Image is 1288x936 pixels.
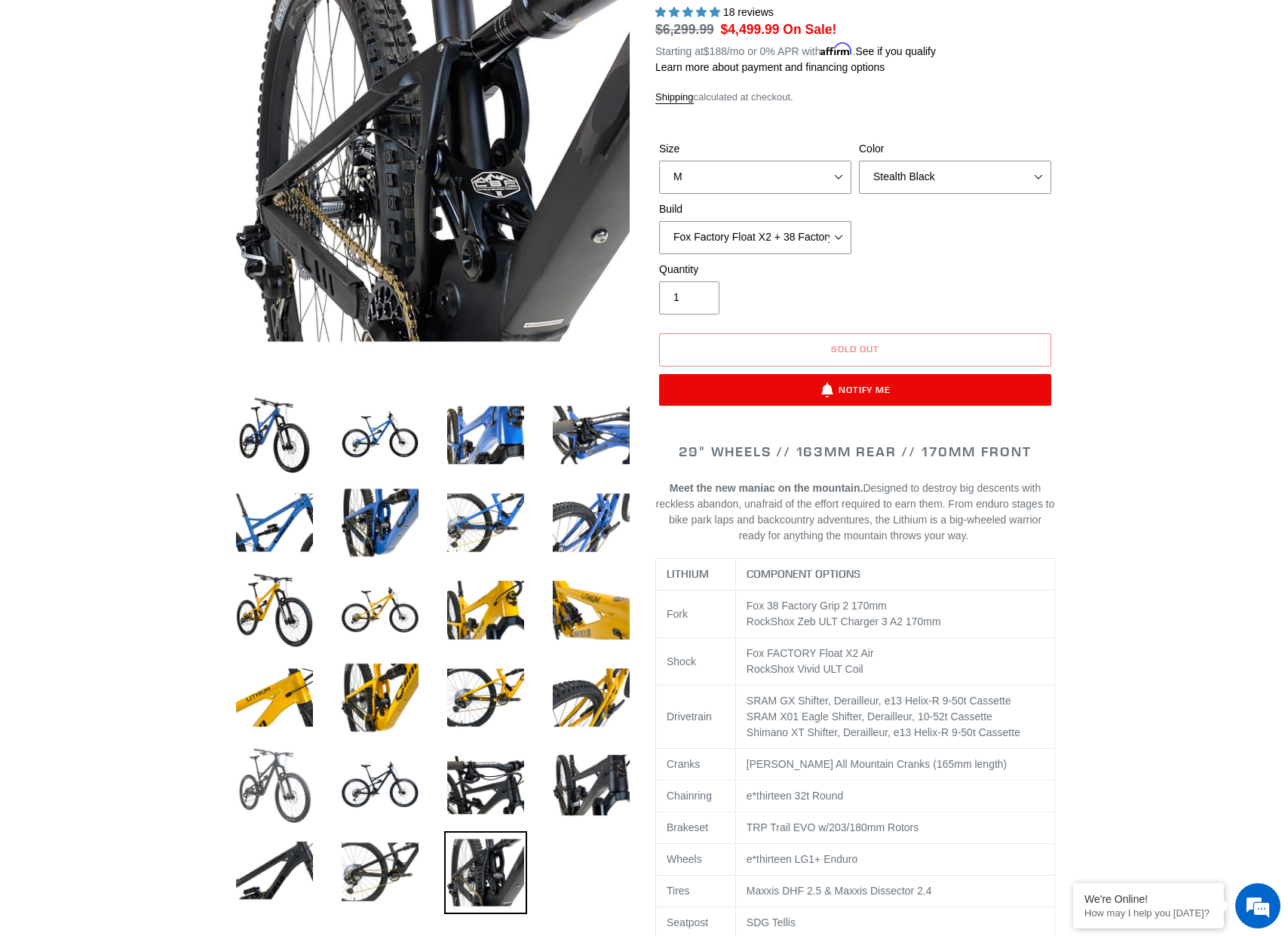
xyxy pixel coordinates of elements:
img: Load image into Gallery viewer, LITHIUM - Complete Bike [550,569,633,652]
span: On Sale! [783,20,836,39]
span: 29" WHEELS // 163mm REAR // 170mm FRONT [679,443,1031,460]
img: Load image into Gallery viewer, LITHIUM - Complete Bike [444,481,527,564]
label: Quantity [659,262,851,278]
p: Starting at /mo or 0% APR with . [655,40,936,60]
th: LITHIUM [656,559,736,591]
img: Load image into Gallery viewer, LITHIUM - Complete Bike [444,394,527,477]
a: Learn more about payment and financing options [655,61,885,73]
img: Load image into Gallery viewer, LITHIUM - Complete Bike [550,656,633,739]
img: Load image into Gallery viewer, LITHIUM - Complete Bike [339,394,422,477]
td: Shock [656,638,736,686]
td: Drivetrain [656,686,736,749]
td: Tires [656,876,736,907]
div: Minimize live chat window [247,8,284,44]
td: Cranks [656,749,736,781]
span: $4,499.99 [721,22,780,37]
td: RockShox mm [735,591,1054,638]
div: Navigation go back [17,83,39,106]
img: Load image into Gallery viewer, LITHIUM - Complete Bike [550,394,633,477]
button: Notify Me [659,374,1051,406]
div: We're Online! [1084,893,1213,905]
th: COMPONENT OPTIONS [735,559,1054,591]
td: TRP Trail EVO w/203/180mm Rotors [735,812,1054,844]
img: Load image into Gallery viewer, LITHIUM - Complete Bike [444,569,527,652]
span: $6,299.99 [655,22,714,37]
td: Fork [656,591,736,638]
label: Color [859,141,1051,157]
td: Maxxis DHF 2.5 & Maxxis Dissector 2.4 [735,876,1054,907]
img: Load image into Gallery viewer, LITHIUM - Complete Bike [233,394,316,477]
span: Affirm [820,43,852,56]
textarea: Type your message and hit 'Enter' [8,412,287,465]
img: Load image into Gallery viewer, LITHIUM - Complete Bike [444,656,527,739]
td: e*thirteen 32t Round [735,781,1054,812]
td: Chainring [656,781,736,812]
img: Load image into Gallery viewer, LITHIUM - Complete Bike [550,481,633,564]
label: Build [659,201,851,217]
img: Load image into Gallery viewer, LITHIUM - Complete Bike [339,569,422,652]
td: [PERSON_NAME] All Mountain Cranks (165mm length) [735,749,1054,781]
span: Fox 38 Factory Grip 2 170mm [747,600,887,612]
span: Designed to destroy big descents with reckless abandon, unafraid of the effort required to earn t... [656,482,1055,542]
img: Load image into Gallery viewer, LITHIUM - Complete Bike [233,656,316,739]
img: Load image into Gallery viewer, LITHIUM - Complete Bike [444,744,527,827]
a: Shipping [655,91,694,104]
img: Load image into Gallery viewer, LITHIUM - Complete Bike [339,831,422,914]
span: $188 [704,45,727,57]
img: Load image into Gallery viewer, LITHIUM - Complete Bike [339,744,422,827]
button: Sold out [659,333,1051,367]
img: Load image into Gallery viewer, LITHIUM - Complete Bike [339,656,422,739]
td: Wheels [656,844,736,876]
b: Meet the new maniac on the mountain. [670,482,863,494]
label: Size [659,141,851,157]
span: From enduro stages to bike park laps and backcountry adventures, the Lithium is a big-wheeled war... [669,498,1055,542]
span: Sold out [831,343,879,354]
td: Fox FACTORY Float X2 Air RockShox Vivid ULT Coil [735,638,1054,686]
img: Load image into Gallery viewer, LITHIUM - Complete Bike [233,744,316,827]
img: Load image into Gallery viewer, LITHIUM - Complete Bike [233,569,316,652]
span: We're online! [87,190,208,342]
a: See if you qualify - Learn more about Affirm Financing (opens in modal) [855,45,936,57]
div: calculated at checkout. [655,90,1055,105]
td: Brakeset [656,812,736,844]
span: 5.00 stars [655,6,723,18]
td: SRAM GX Shifter, Derailleur, e13 Helix-R 9-50t Cassette SRAM X01 Eagle Shifter, Derailleur, 10-52... [735,686,1054,749]
span: . [966,529,969,542]
img: d_696896380_company_1647369064580_696896380 [48,75,86,113]
img: Load image into Gallery viewer, LITHIUM - Complete Bike [339,481,422,564]
img: Load image into Gallery viewer, LITHIUM - Complete Bike [444,831,527,914]
p: How may I help you today? [1084,907,1213,919]
td: e*thirteen LG1+ Enduro [735,844,1054,876]
img: Load image into Gallery viewer, LITHIUM - Complete Bike [550,744,633,827]
div: Chat with us now [101,84,276,104]
img: Load image into Gallery viewer, LITHIUM - Complete Bike [233,831,316,914]
span: Zeb ULT Charger 3 A2 170 [798,615,924,628]
img: Load image into Gallery viewer, LITHIUM - Complete Bike [233,481,316,564]
span: 18 reviews [723,6,774,18]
